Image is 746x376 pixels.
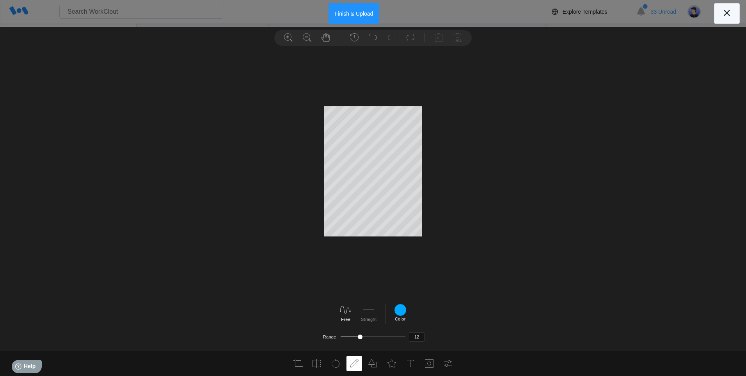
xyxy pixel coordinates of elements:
button: Finish & Upload [329,3,380,24]
label: Straight [361,317,377,322]
label: Range [323,335,336,339]
div: Color [394,304,407,321]
label: Free [341,317,350,322]
label: Color [395,317,406,321]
